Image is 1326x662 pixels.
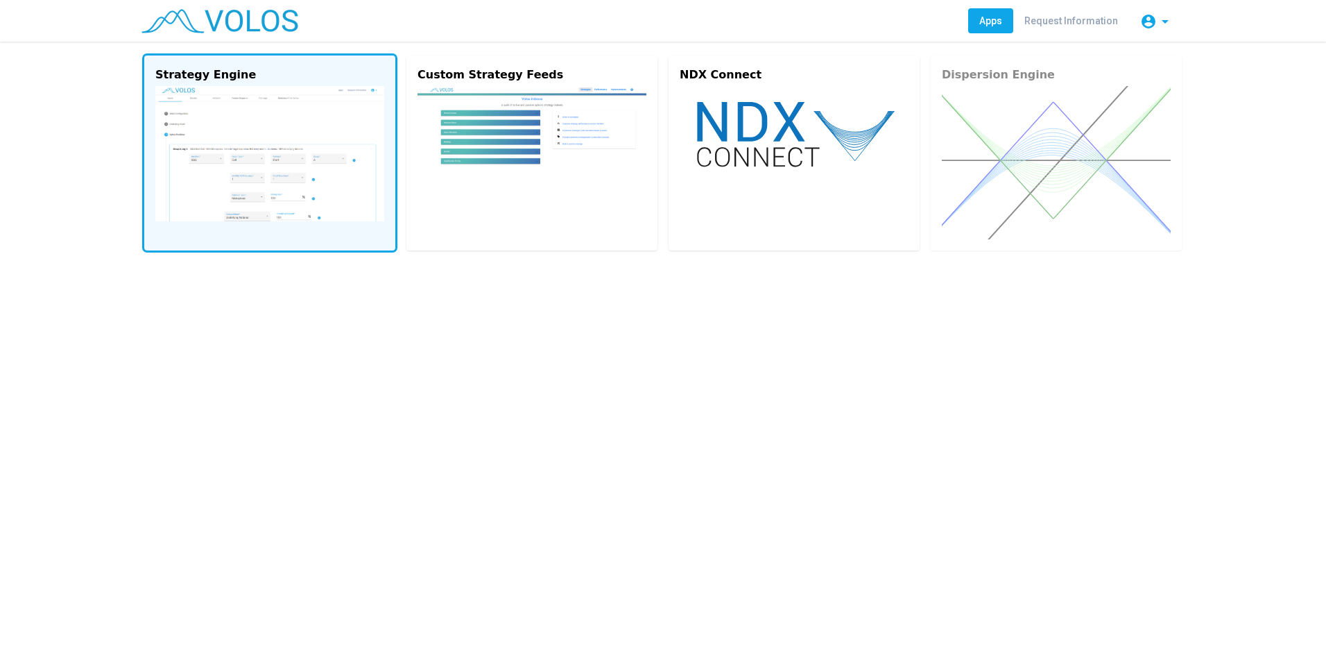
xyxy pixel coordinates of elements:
[680,67,909,83] div: NDX Connect
[942,67,1171,83] div: Dispersion Engine
[979,15,1002,26] span: Apps
[1013,8,1129,33] a: Request Information
[155,67,384,83] div: Strategy Engine
[155,86,384,221] img: strategy-engine.png
[417,67,646,83] div: Custom Strategy Feeds
[417,86,646,195] img: custom.png
[1157,13,1173,30] mat-icon: arrow_drop_down
[1024,15,1118,26] span: Request Information
[968,8,1013,33] a: Apps
[680,86,909,181] img: ndx-connect.svg
[1140,13,1157,30] mat-icon: account_circle
[942,86,1171,239] img: dispersion.svg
